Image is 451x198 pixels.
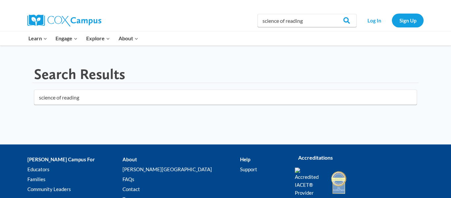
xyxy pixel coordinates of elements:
span: Explore [86,34,110,43]
a: Log In [360,14,389,27]
a: Support [240,164,285,174]
nav: Secondary Navigation [360,14,424,27]
input: Search for... [34,90,417,105]
a: Sign Up [392,14,424,27]
a: FAQs [122,174,240,184]
input: Search Cox Campus [258,14,357,27]
h1: Search Results [34,65,125,83]
strong: Accreditations [298,154,333,161]
span: Engage [55,34,78,43]
span: About [119,34,138,43]
img: Accredited IACET® Provider [295,168,323,197]
nav: Primary Navigation [24,31,142,45]
img: IDA Accredited [330,170,347,195]
a: Contact [122,184,240,194]
img: Cox Campus [27,15,101,26]
span: Learn [28,34,47,43]
a: Community Leaders [27,184,122,194]
a: Educators [27,164,122,174]
a: Families [27,174,122,184]
a: [PERSON_NAME][GEOGRAPHIC_DATA] [122,164,240,174]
